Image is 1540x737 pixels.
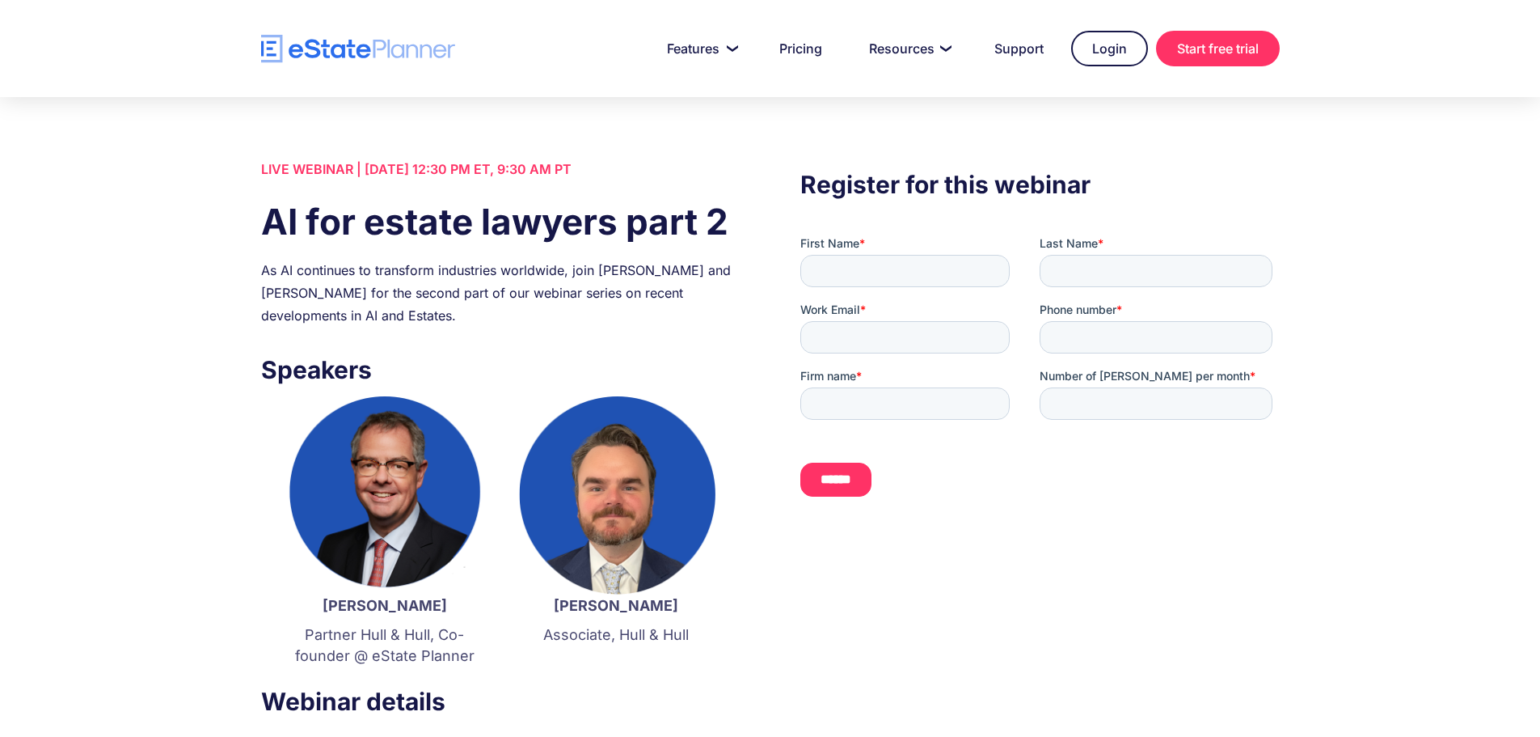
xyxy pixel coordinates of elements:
[850,32,967,65] a: Resources
[323,597,447,614] strong: [PERSON_NAME]
[261,351,740,388] h3: Speakers
[261,259,740,327] div: As AI continues to transform industries worldwide, join [PERSON_NAME] and [PERSON_NAME] for the s...
[1156,31,1280,66] a: Start free trial
[975,32,1063,65] a: Support
[285,625,484,667] p: Partner Hull & Hull, Co-founder @ eState Planner
[1071,31,1148,66] a: Login
[261,683,740,720] h3: Webinar details
[648,32,752,65] a: Features
[261,158,740,180] div: LIVE WEBINAR | [DATE] 12:30 PM ET, 9:30 AM PT
[517,625,715,646] p: Associate, Hull & Hull
[261,35,455,63] a: home
[760,32,842,65] a: Pricing
[800,235,1279,510] iframe: Form 0
[800,166,1279,203] h3: Register for this webinar
[261,197,740,247] h1: AI for estate lawyers part 2
[554,597,678,614] strong: [PERSON_NAME]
